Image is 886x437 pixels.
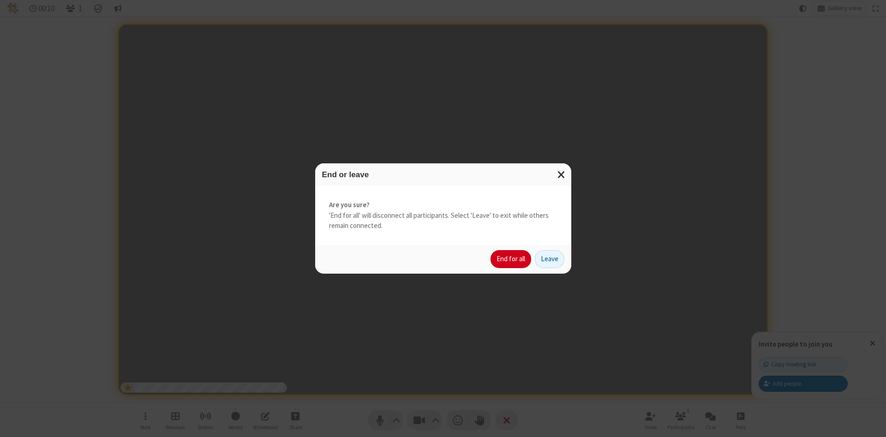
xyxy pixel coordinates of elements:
[535,250,564,269] button: Leave
[322,170,564,179] h3: End or leave
[491,250,531,269] button: End for all
[315,186,571,245] div: 'End for all' will disconnect all participants. Select 'Leave' to exit while others remain connec...
[552,163,571,186] button: Close modal
[329,200,557,210] strong: Are you sure?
